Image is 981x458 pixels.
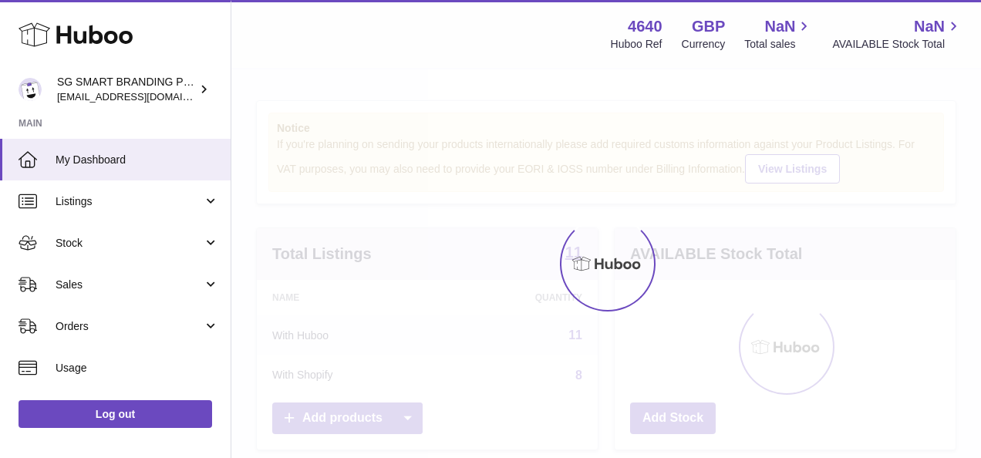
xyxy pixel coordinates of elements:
a: NaN Total sales [744,16,813,52]
span: Orders [56,319,203,334]
a: Log out [19,400,212,428]
span: My Dashboard [56,153,219,167]
span: Sales [56,278,203,292]
span: Stock [56,236,203,251]
span: NaN [914,16,945,37]
div: SG SMART BRANDING PTE. LTD. [57,75,196,104]
span: Total sales [744,37,813,52]
span: NaN [764,16,795,37]
a: NaN AVAILABLE Stock Total [832,16,962,52]
strong: 4640 [628,16,662,37]
div: Huboo Ref [611,37,662,52]
span: Usage [56,361,219,375]
div: Currency [682,37,726,52]
span: [EMAIL_ADDRESS][DOMAIN_NAME] [57,90,227,103]
strong: GBP [692,16,725,37]
img: internalAdmin-4640@internal.huboo.com [19,78,42,101]
span: Listings [56,194,203,209]
span: AVAILABLE Stock Total [832,37,962,52]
